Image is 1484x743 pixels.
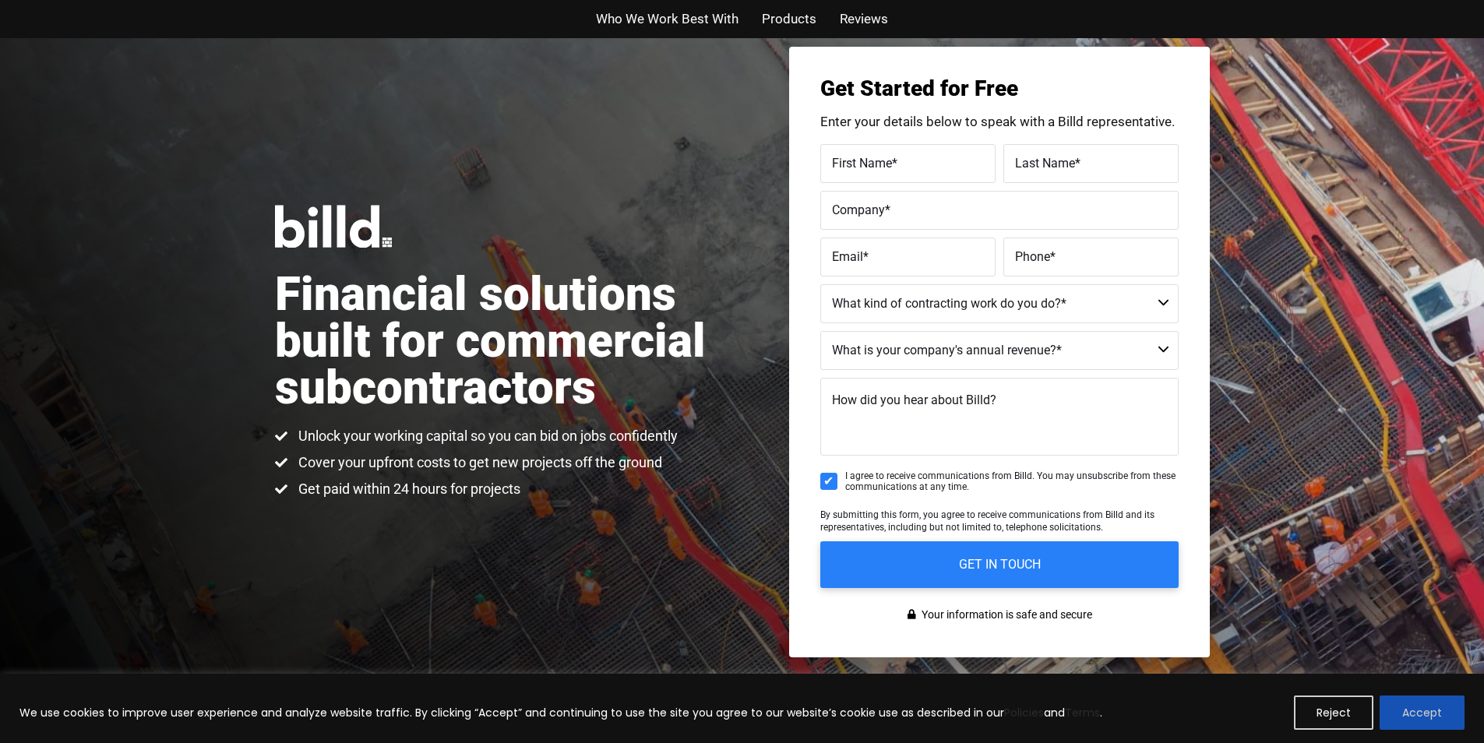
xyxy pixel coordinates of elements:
[762,8,816,30] a: Products
[820,541,1179,588] input: GET IN TOUCH
[840,8,888,30] a: Reviews
[820,473,837,490] input: I agree to receive communications from Billd. You may unsubscribe from these communications at an...
[596,8,738,30] a: Who We Work Best With
[918,604,1092,626] span: Your information is safe and secure
[19,703,1102,722] p: We use cookies to improve user experience and analyze website traffic. By clicking “Accept” and c...
[845,470,1179,493] span: I agree to receive communications from Billd. You may unsubscribe from these communications at an...
[832,155,892,170] span: First Name
[1065,705,1100,720] a: Terms
[294,453,662,472] span: Cover your upfront costs to get new projects off the ground
[1015,248,1050,263] span: Phone
[1004,705,1044,720] a: Policies
[832,248,863,263] span: Email
[820,509,1154,533] span: By submitting this form, you agree to receive communications from Billd and its representatives, ...
[1015,155,1075,170] span: Last Name
[820,115,1179,129] p: Enter your details below to speak with a Billd representative.
[1294,695,1373,730] button: Reject
[832,393,996,407] span: How did you hear about Billd?
[832,202,885,217] span: Company
[294,427,678,445] span: Unlock your working capital so you can bid on jobs confidently
[820,78,1179,100] h3: Get Started for Free
[275,271,742,411] h1: Financial solutions built for commercial subcontractors
[294,480,520,498] span: Get paid within 24 hours for projects
[1380,695,1465,730] button: Accept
